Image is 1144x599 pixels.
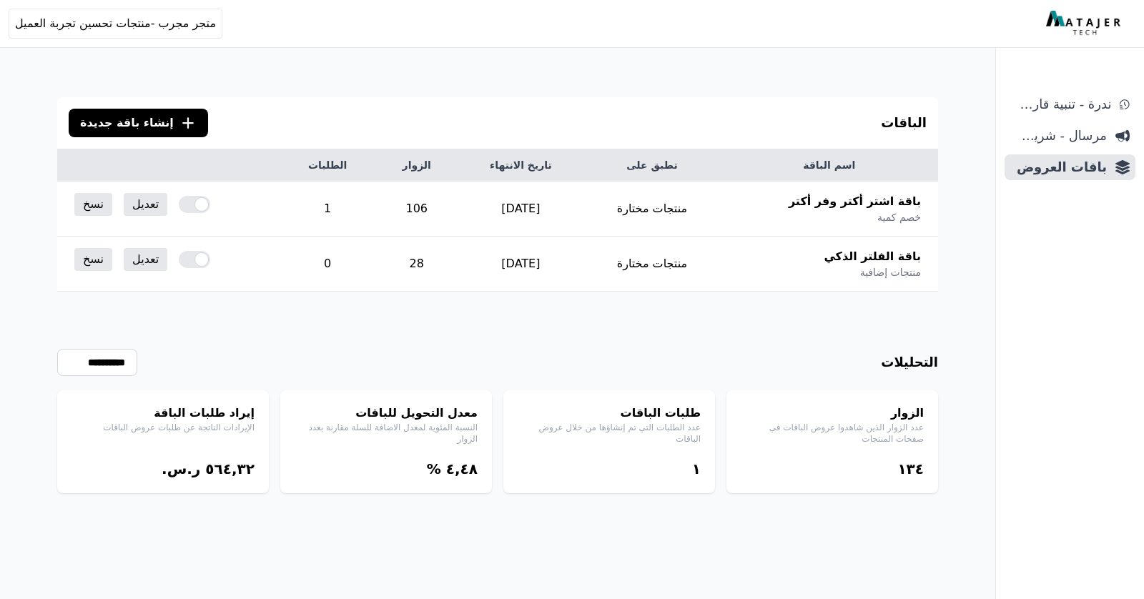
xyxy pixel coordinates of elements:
div: ١۳٤ [741,459,924,479]
td: منتجات مختارة [583,182,720,237]
span: باقة اشتر أكتر وفر أكتر [789,193,921,210]
th: الزوار [375,149,458,182]
a: تعديل [124,193,167,216]
td: 106 [375,182,458,237]
button: إنشاء باقة جديدة [69,109,208,137]
h3: التحليلات [881,352,938,372]
div: ١ [518,459,701,479]
button: متجر مجرب -منتجات تحسين تجربة العميل [9,9,222,39]
td: 0 [280,237,375,292]
p: عدد الطلبات التي تم إنشاؤها من خلال عروض الباقات [518,422,701,445]
span: مرسال - شريط دعاية [1010,126,1107,146]
span: إنشاء باقة جديدة [80,114,174,132]
span: % [427,460,441,477]
p: الإيرادات الناتجة عن طلبات عروض الباقات [71,422,255,433]
a: نسخ [74,193,112,216]
a: تعديل [124,248,167,271]
td: [DATE] [458,237,583,292]
bdi: ٤,٤٨ [446,460,478,477]
td: 28 [375,237,458,292]
p: النسبة المئوية لمعدل الاضافة للسلة مقارنة بعدد الزوار [295,422,478,445]
td: منتجات مختارة [583,237,720,292]
span: ندرة - تنبية قارب علي النفاذ [1010,94,1111,114]
a: نسخ [74,248,112,271]
bdi: ٥٦٤,۳٢ [205,460,255,477]
img: MatajerTech Logo [1046,11,1124,36]
span: خصم كمية [877,210,921,224]
span: منتجات إضافية [860,265,921,279]
h4: طلبات الباقات [518,405,701,422]
th: الطلبات [280,149,375,182]
h4: إيراد طلبات الباقة [71,405,255,422]
h4: الزوار [741,405,924,422]
h3: الباقات [881,113,927,133]
p: عدد الزوار الذين شاهدوا عروض الباقات في صفحات المنتجات [741,422,924,445]
span: باقات العروض [1010,157,1107,177]
td: [DATE] [458,182,583,237]
span: متجر مجرب -منتجات تحسين تجربة العميل [15,15,216,32]
th: تاريخ الانتهاء [458,149,583,182]
span: ر.س. [162,460,200,477]
th: تطبق على [583,149,720,182]
span: باقة الفلتر الذكي [824,248,921,265]
h4: معدل التحويل للباقات [295,405,478,422]
th: اسم الباقة [720,149,938,182]
td: 1 [280,182,375,237]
